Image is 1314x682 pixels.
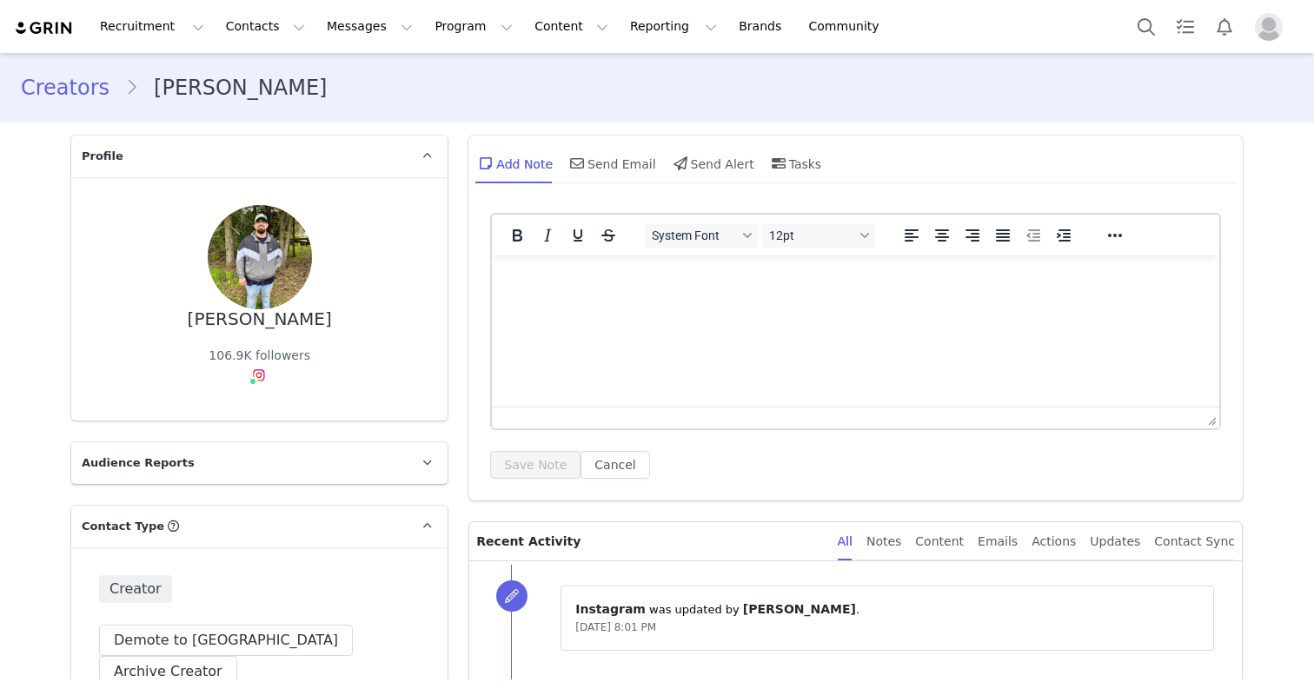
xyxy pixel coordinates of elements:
button: Decrease indent [1019,223,1048,248]
a: Tasks [1166,7,1204,46]
div: Updates [1090,522,1140,561]
div: Send Alert [670,142,754,184]
span: [PERSON_NAME] [743,602,856,616]
button: Italic [533,223,562,248]
p: Recent Activity [476,522,823,560]
button: Align right [958,223,987,248]
button: Fonts [645,223,758,248]
div: [PERSON_NAME] [188,309,332,329]
button: Notifications [1205,7,1244,46]
button: Increase indent [1049,223,1078,248]
button: Justify [988,223,1018,248]
img: instagram.svg [252,368,266,382]
button: Font sizes [762,223,875,248]
span: Audience Reports [82,454,195,472]
button: Search [1127,7,1165,46]
div: 106.9K followers [209,347,310,365]
button: Align center [927,223,957,248]
span: Contact Type [82,518,164,535]
button: Program [424,7,523,46]
span: Creator [99,575,172,603]
button: Recruitment [90,7,215,46]
div: Notes [866,522,901,561]
iframe: Rich Text Area [492,255,1219,407]
img: 9e2ebf1b-24a7-4f06-951e-a08a3529a06c.jpg [208,205,312,309]
div: Tasks [768,142,822,184]
p: ⁨ ⁩ was updated by ⁨ ⁩. [575,600,1199,619]
button: Cancel [581,451,649,479]
a: Creators [21,72,125,103]
span: 12pt [769,228,854,242]
img: placeholder-profile.jpg [1255,13,1283,41]
button: Profile [1244,13,1300,41]
div: Emails [978,522,1018,561]
div: Press the Up and Down arrow keys to resize the editor. [1201,407,1219,428]
img: grin logo [14,20,75,36]
div: Actions [1032,522,1076,561]
span: Profile [82,148,123,165]
a: Community [799,7,898,46]
span: Instagram [575,602,646,616]
button: Bold [502,223,532,248]
div: Content [915,522,964,561]
button: Reveal or hide additional toolbar items [1100,223,1130,248]
button: Reporting [620,7,727,46]
button: Demote to [GEOGRAPHIC_DATA] [99,625,353,656]
span: [DATE] 8:01 PM [575,621,656,633]
button: Save Note [490,451,581,479]
a: Brands [728,7,797,46]
button: Content [524,7,619,46]
button: Strikethrough [594,223,623,248]
button: Underline [563,223,593,248]
div: Add Note [475,142,553,184]
button: Messages [316,7,423,46]
span: System Font [652,228,737,242]
div: All [838,522,853,561]
div: Send Email [567,142,656,184]
button: Align left [897,223,926,248]
button: Contacts [216,7,315,46]
div: Contact Sync [1154,522,1235,561]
